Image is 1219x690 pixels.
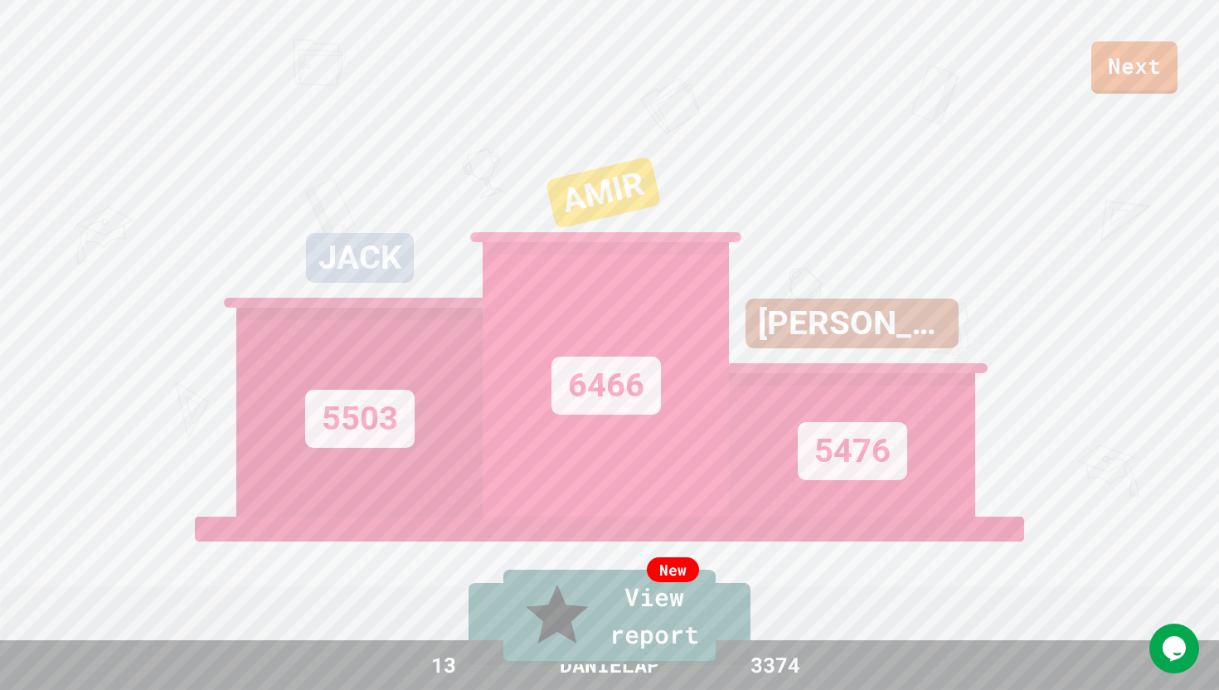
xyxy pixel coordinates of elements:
a: Next [1091,41,1178,94]
div: New [647,557,699,582]
iframe: chat widget [1149,624,1202,673]
div: JACK [306,233,414,283]
div: AMIR [545,156,661,229]
a: View report [503,570,716,664]
div: [PERSON_NAME] [745,299,959,348]
div: 5476 [798,422,907,480]
div: 6466 [551,357,661,415]
div: 5503 [305,390,415,448]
